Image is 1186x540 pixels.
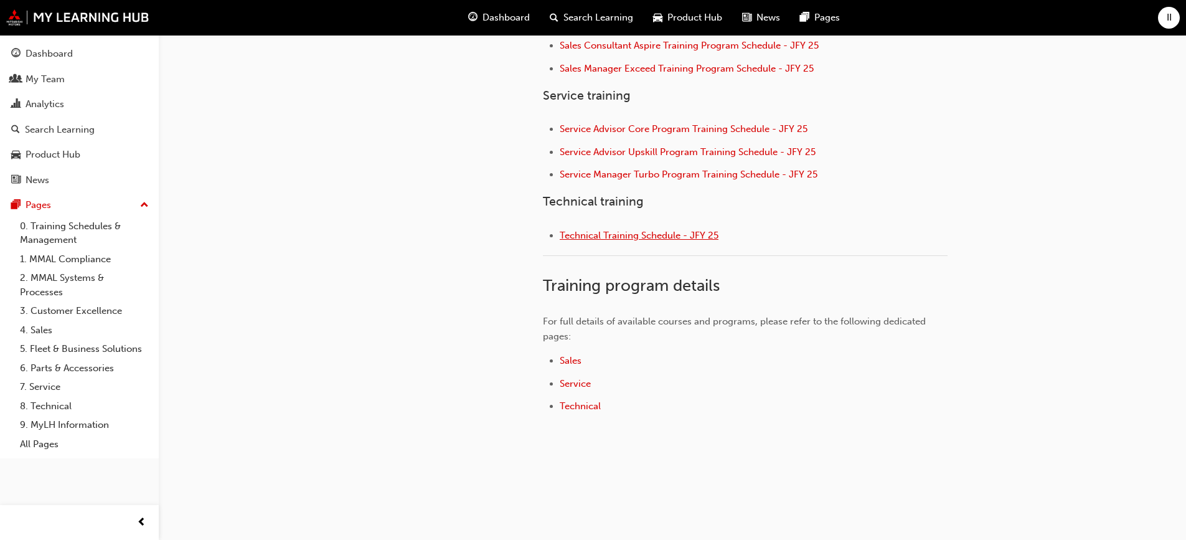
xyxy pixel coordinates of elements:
[560,40,819,51] a: Sales Consultant Aspire Training Program Schedule - JFY 25
[560,400,601,412] a: Technical
[667,11,722,25] span: Product Hub
[15,339,154,359] a: 5. Fleet & Business Solutions
[5,118,154,141] a: Search Learning
[653,10,662,26] span: car-icon
[15,377,154,397] a: 7. Service
[11,74,21,85] span: people-icon
[15,397,154,416] a: 8. Technical
[732,5,790,31] a: news-iconNews
[814,11,840,25] span: Pages
[15,415,154,435] a: 9. MyLH Information
[11,149,21,161] span: car-icon
[15,268,154,301] a: 2. MMAL Systems & Processes
[560,146,816,158] a: Service Advisor Upskill Program Training Schedule - JFY 25
[5,42,154,65] a: Dashboard
[15,217,154,250] a: 0. Training Schedules & Management
[756,11,780,25] span: News
[15,321,154,340] a: 4. Sales
[26,72,65,87] div: My Team
[5,194,154,217] button: Pages
[15,250,154,269] a: 1. MMAL Compliance
[11,175,21,186] span: news-icon
[11,200,21,211] span: pages-icon
[563,11,633,25] span: Search Learning
[543,194,644,209] span: Technical training
[1158,7,1180,29] button: II
[643,5,732,31] a: car-iconProduct Hub
[560,355,581,366] a: Sales
[790,5,850,31] a: pages-iconPages
[11,49,21,60] span: guage-icon
[543,276,720,295] span: Training program details
[5,40,154,194] button: DashboardMy TeamAnalyticsSearch LearningProduct HubNews
[560,169,817,180] a: Service Manager Turbo Program Training Schedule - JFY 25
[26,47,73,61] div: Dashboard
[560,230,718,241] a: Technical Training Schedule - JFY 25
[468,10,478,26] span: guage-icon
[5,169,154,192] a: News
[560,63,814,74] a: Sales Manager Exceed Training Program Schedule - JFY 25
[5,93,154,116] a: Analytics
[560,378,591,389] a: Service
[458,5,540,31] a: guage-iconDashboard
[560,123,807,135] a: Service Advisor Core Program Training Schedule - JFY 25
[5,143,154,166] a: Product Hub
[550,10,558,26] span: search-icon
[482,11,530,25] span: Dashboard
[26,148,80,162] div: Product Hub
[26,97,64,111] div: Analytics
[26,173,49,187] div: News
[800,10,809,26] span: pages-icon
[15,435,154,454] a: All Pages
[1167,11,1172,25] span: II
[11,125,20,136] span: search-icon
[15,359,154,378] a: 6. Parts & Accessories
[11,99,21,110] span: chart-icon
[5,68,154,91] a: My Team
[543,88,631,103] span: Service training
[26,198,51,212] div: Pages
[140,197,149,214] span: up-icon
[540,5,643,31] a: search-iconSearch Learning
[15,301,154,321] a: 3. Customer Excellence
[25,123,95,137] div: Search Learning
[742,10,751,26] span: news-icon
[6,9,149,26] img: mmal
[543,316,928,342] span: For full details of available courses and programs, please refer to the following dedicated pages:
[137,515,146,531] span: prev-icon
